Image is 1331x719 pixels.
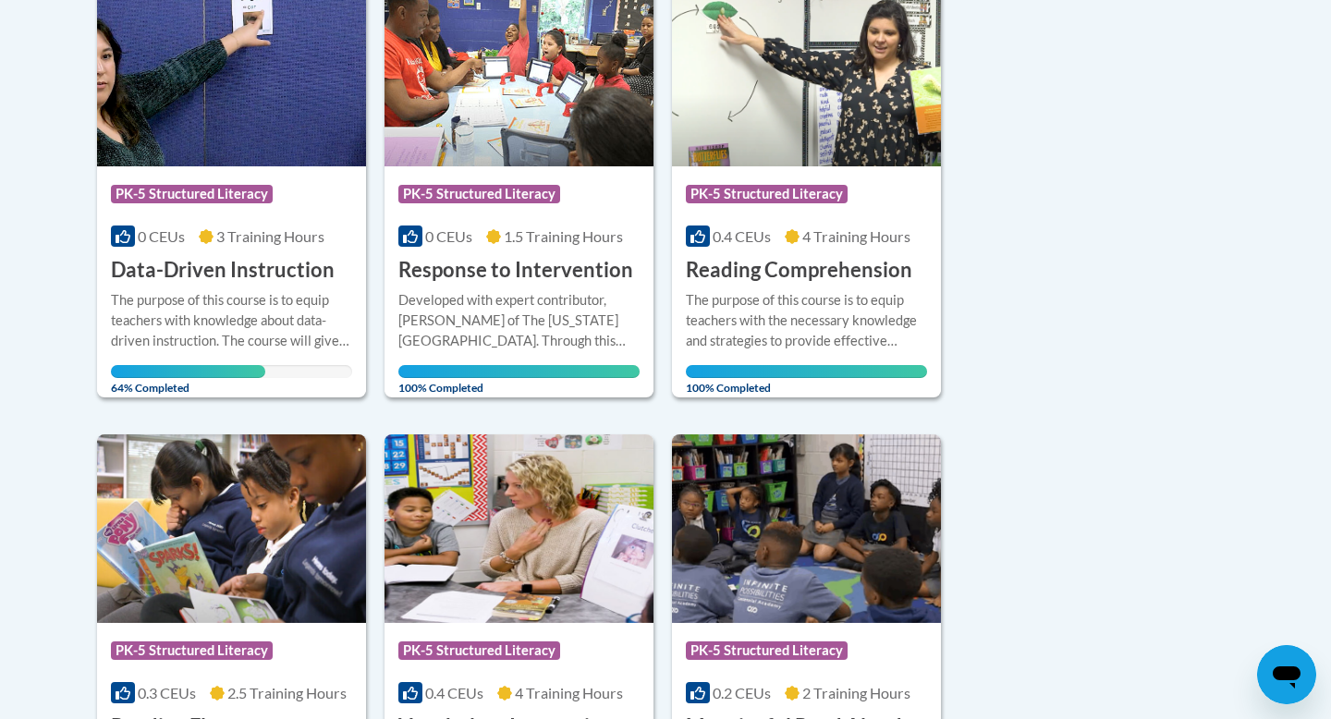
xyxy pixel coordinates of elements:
span: PK-5 Structured Literacy [686,641,848,660]
h3: Data-Driven Instruction [111,256,335,285]
span: PK-5 Structured Literacy [111,641,273,660]
span: PK-5 Structured Literacy [686,185,848,203]
span: 100% Completed [398,365,640,395]
span: 0.3 CEUs [138,684,196,701]
span: PK-5 Structured Literacy [398,185,560,203]
span: 1.5 Training Hours [504,227,623,245]
span: 64% Completed [111,365,265,395]
h3: Response to Intervention [398,256,633,285]
div: The purpose of this course is to equip teachers with the necessary knowledge and strategies to pr... [686,290,927,351]
span: 0.2 CEUs [713,684,771,701]
img: Course Logo [97,434,366,623]
span: 100% Completed [686,365,927,395]
span: PK-5 Structured Literacy [398,641,560,660]
span: 4 Training Hours [802,227,910,245]
div: Your progress [398,365,640,378]
span: 4 Training Hours [515,684,623,701]
div: The purpose of this course is to equip teachers with knowledge about data-driven instruction. The... [111,290,352,351]
span: PK-5 Structured Literacy [111,185,273,203]
span: 2 Training Hours [802,684,910,701]
h3: Reading Comprehension [686,256,912,285]
span: 0.4 CEUs [713,227,771,245]
div: Your progress [686,365,927,378]
img: Course Logo [672,434,941,623]
div: Developed with expert contributor, [PERSON_NAME] of The [US_STATE][GEOGRAPHIC_DATA]. Through this... [398,290,640,351]
span: 2.5 Training Hours [227,684,347,701]
span: 3 Training Hours [216,227,324,245]
iframe: Button to launch messaging window [1257,645,1316,704]
img: Course Logo [385,434,653,623]
span: 0 CEUs [425,227,472,245]
span: 0 CEUs [138,227,185,245]
div: Your progress [111,365,265,378]
span: 0.4 CEUs [425,684,483,701]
